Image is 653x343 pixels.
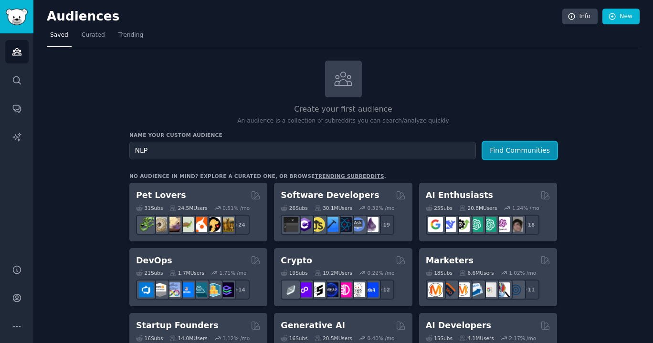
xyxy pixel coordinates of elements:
div: 19 Sub s [281,270,307,276]
div: 1.02 % /mo [509,270,536,276]
img: cockatiel [192,217,207,232]
img: PetAdvice [206,217,221,232]
h3: Name your custom audience [129,132,557,138]
img: azuredevops [139,282,154,297]
div: + 12 [374,280,394,300]
h2: AI Developers [426,320,491,332]
div: 1.12 % /mo [222,335,250,342]
img: content_marketing [428,282,443,297]
div: 14.0M Users [169,335,207,342]
img: dogbreed [219,217,234,232]
img: GoogleGeminiAI [428,217,443,232]
div: 1.7M Users [169,270,204,276]
div: No audience in mind? Explore a curated one, or browse . [129,173,386,179]
h2: DevOps [136,255,172,267]
div: 1.71 % /mo [220,270,247,276]
a: Saved [47,28,72,47]
img: AItoolsCatalog [455,217,470,232]
img: herpetology [139,217,154,232]
img: software [284,217,298,232]
button: Find Communities [483,142,557,159]
img: 0xPolygon [297,282,312,297]
div: + 14 [230,280,250,300]
img: ArtificalIntelligence [508,217,523,232]
img: MarketingResearch [495,282,510,297]
img: OnlineMarketing [508,282,523,297]
a: New [602,9,640,25]
div: 25 Sub s [426,205,453,211]
img: defiblockchain [337,282,352,297]
img: PlatformEngineers [219,282,234,297]
a: trending subreddits [315,173,384,179]
h2: Pet Lovers [136,189,186,201]
div: 16 Sub s [281,335,307,342]
img: chatgpt_promptDesign [468,217,483,232]
h2: Create your first audience [129,104,557,115]
div: + 24 [230,215,250,235]
a: Curated [78,28,108,47]
img: ethfinance [284,282,298,297]
img: OpenAIDev [495,217,510,232]
img: AskMarketing [455,282,470,297]
img: DeepSeek [442,217,456,232]
img: aws_cdk [206,282,221,297]
img: Docker_DevOps [166,282,180,297]
div: 1.24 % /mo [512,205,539,211]
img: CryptoNews [350,282,365,297]
img: learnjavascript [310,217,325,232]
img: iOSProgramming [324,217,338,232]
h2: AI Enthusiasts [426,189,493,201]
h2: Generative AI [281,320,345,332]
img: leopardgeckos [166,217,180,232]
div: 0.51 % /mo [222,205,250,211]
div: 6.6M Users [459,270,494,276]
img: googleads [482,282,496,297]
div: 18 Sub s [426,270,453,276]
img: ballpython [152,217,167,232]
img: Emailmarketing [468,282,483,297]
img: DevOpsLinks [179,282,194,297]
img: GummySearch logo [6,9,28,25]
input: Pick a short name, like "Digital Marketers" or "Movie-Goers" [129,142,476,159]
div: 15 Sub s [426,335,453,342]
h2: Crypto [281,255,312,267]
div: 30.1M Users [315,205,352,211]
a: Info [562,9,598,25]
img: bigseo [442,282,456,297]
span: Saved [50,31,68,40]
a: Trending [115,28,147,47]
div: 19.2M Users [315,270,352,276]
div: 4.1M Users [459,335,494,342]
img: ethstaker [310,282,325,297]
div: 26 Sub s [281,205,307,211]
img: chatgpt_prompts_ [482,217,496,232]
img: defi_ [364,282,379,297]
img: turtle [179,217,194,232]
h2: Software Developers [281,189,379,201]
img: platformengineering [192,282,207,297]
h2: Marketers [426,255,474,267]
span: Trending [118,31,143,40]
img: AskComputerScience [350,217,365,232]
h2: Startup Founders [136,320,218,332]
div: 16 Sub s [136,335,163,342]
img: csharp [297,217,312,232]
div: + 19 [374,215,394,235]
div: 31 Sub s [136,205,163,211]
div: + 11 [519,280,539,300]
div: + 18 [519,215,539,235]
p: An audience is a collection of subreddits you can search/analyze quickly [129,117,557,125]
div: 20.8M Users [459,205,497,211]
div: 0.22 % /mo [368,270,395,276]
div: 21 Sub s [136,270,163,276]
div: 2.17 % /mo [509,335,536,342]
div: 24.5M Users [169,205,207,211]
span: Curated [82,31,105,40]
div: 0.40 % /mo [368,335,395,342]
img: reactnative [337,217,352,232]
img: web3 [324,282,338,297]
h2: Audiences [47,9,562,24]
img: AWS_Certified_Experts [152,282,167,297]
div: 0.32 % /mo [368,205,395,211]
img: elixir [364,217,379,232]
